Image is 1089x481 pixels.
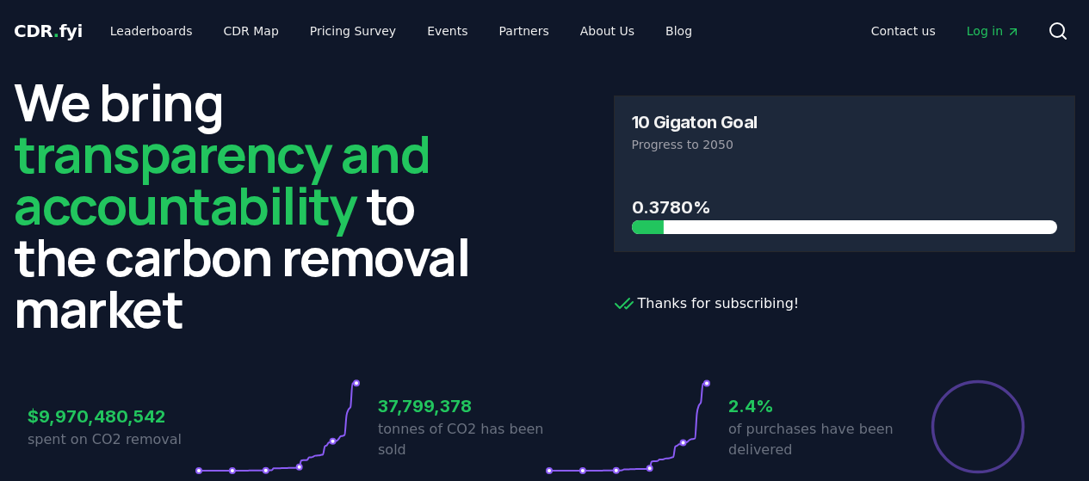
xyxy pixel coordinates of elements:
h3: 2.4% [728,393,895,419]
p: Progress to 2050 [632,136,1058,153]
a: Log in [953,15,1034,46]
p: of purchases have been delivered [728,419,895,460]
h3: 10 Gigaton Goal [632,114,758,131]
span: CDR fyi [14,21,83,41]
h3: $9,970,480,542 [28,404,195,429]
p: tonnes of CO2 has been sold [378,419,545,460]
span: transparency and accountability [14,118,430,240]
a: About Us [566,15,648,46]
a: Partners [486,15,563,46]
a: Leaderboards [96,15,207,46]
a: Contact us [857,15,950,46]
p: spent on CO2 removal [28,429,195,450]
p: Thanks for subscribing! [614,293,1076,314]
h3: 37,799,378 [378,393,545,419]
h3: 0.3780% [632,194,1058,220]
nav: Main [96,15,706,46]
a: CDR Map [210,15,293,46]
a: Pricing Survey [296,15,410,46]
a: Blog [652,15,706,46]
h2: We bring to the carbon removal market [14,76,476,334]
a: CDR.fyi [14,19,83,43]
a: Events [413,15,481,46]
nav: Main [857,15,1034,46]
span: Log in [967,22,1020,40]
span: . [53,21,59,41]
div: Percentage of sales delivered [930,379,1026,475]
